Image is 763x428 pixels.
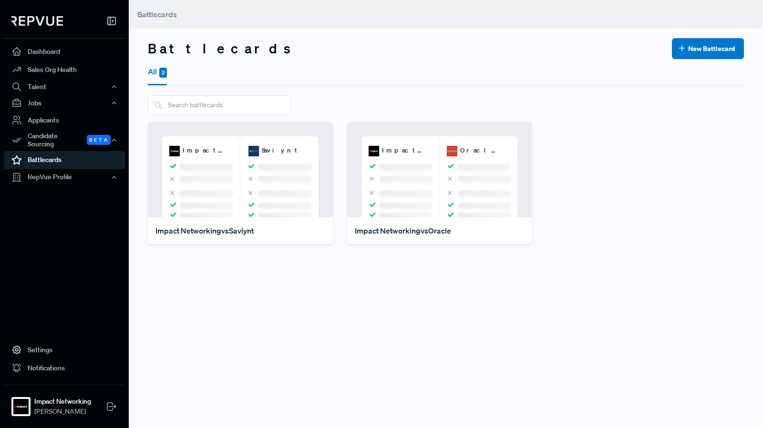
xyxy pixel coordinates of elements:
span: [PERSON_NAME] [34,407,91,417]
a: New Battlecard [672,43,744,52]
a: Battlecards [4,151,125,169]
a: Settings [4,341,125,359]
a: Dashboard [4,42,125,61]
div: Impact Networking vs Saviynt [155,225,254,236]
div: Impact Networking vs Oracle [355,225,451,236]
a: Applicants [4,111,125,129]
button: All [148,59,167,85]
a: Impact NetworkingvsSaviynt [148,217,333,244]
a: Impact NetworkingImpact Networking[PERSON_NAME] [4,385,125,420]
button: New Battlecard [672,38,744,59]
input: Search battlecards [148,95,291,115]
button: Jobs [4,95,125,111]
img: Impact Networking [13,399,29,414]
a: Notifications [4,359,125,377]
button: Candidate Sourcing Beta [4,129,125,151]
a: Impact NetworkingvsOracle [347,217,532,244]
span: Beta [87,135,111,145]
h3: Battlecards [148,41,299,57]
button: Talent [4,79,125,95]
img: RepVue [11,16,63,26]
button: RepVue Profile [4,169,125,185]
span: 2 [159,68,167,78]
a: Sales Org Health [4,61,125,79]
strong: Impact Networking [34,397,91,407]
span: Battlecards [137,10,177,19]
div: Candidate Sourcing [4,129,125,151]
